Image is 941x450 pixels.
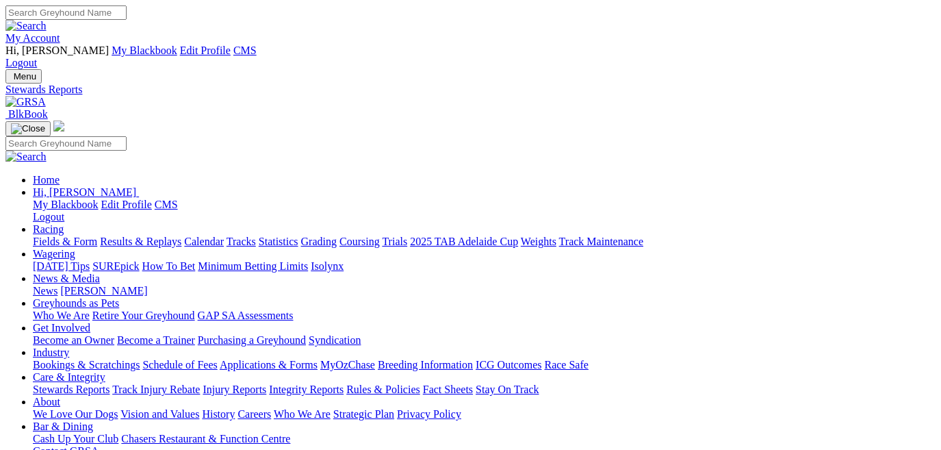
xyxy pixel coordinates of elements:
a: BlkBook [5,108,48,120]
a: Logout [5,57,37,68]
div: Care & Integrity [33,384,936,396]
a: Become an Owner [33,334,114,346]
img: Close [11,123,45,134]
a: Home [33,174,60,186]
a: Applications & Forms [220,359,318,371]
a: [DATE] Tips [33,260,90,272]
a: Edit Profile [180,45,231,56]
img: logo-grsa-white.png [53,121,64,132]
a: Edit Profile [101,199,152,210]
div: Wagering [33,260,936,273]
a: Coursing [339,236,380,247]
input: Search [5,5,127,20]
button: Toggle navigation [5,121,51,136]
a: Trials [382,236,407,247]
img: Search [5,151,47,163]
span: Hi, [PERSON_NAME] [5,45,109,56]
a: History [202,408,235,420]
a: Race Safe [544,359,588,371]
a: Breeding Information [378,359,473,371]
a: Statistics [259,236,298,247]
a: News [33,285,57,297]
span: Hi, [PERSON_NAME] [33,186,136,198]
a: Purchasing a Greyhound [198,334,306,346]
a: Track Injury Rebate [112,384,200,395]
a: Injury Reports [203,384,266,395]
a: My Account [5,32,60,44]
a: Integrity Reports [269,384,344,395]
a: GAP SA Assessments [198,310,294,321]
a: [PERSON_NAME] [60,285,147,297]
a: Strategic Plan [333,408,394,420]
a: Tracks [227,236,256,247]
span: BlkBook [8,108,48,120]
a: Schedule of Fees [142,359,217,371]
a: Greyhounds as Pets [33,297,119,309]
a: My Blackbook [112,45,177,56]
div: Industry [33,359,936,371]
img: Search [5,20,47,32]
div: Racing [33,236,936,248]
a: News & Media [33,273,100,284]
a: Fields & Form [33,236,97,247]
div: Bar & Dining [33,433,936,445]
img: GRSA [5,96,46,108]
span: Menu [14,71,36,82]
a: Grading [301,236,337,247]
a: Privacy Policy [397,408,461,420]
button: Toggle navigation [5,69,42,84]
a: Cash Up Your Club [33,433,118,445]
a: Isolynx [311,260,344,272]
a: Become a Trainer [117,334,195,346]
a: MyOzChase [320,359,375,371]
div: Greyhounds as Pets [33,310,936,322]
a: Rules & Policies [346,384,420,395]
a: Wagering [33,248,75,260]
a: Weights [521,236,556,247]
a: ICG Outcomes [476,359,541,371]
a: Who We Are [274,408,331,420]
a: Bar & Dining [33,421,93,432]
a: Careers [237,408,271,420]
a: CMS [155,199,178,210]
input: Search [5,136,127,151]
div: Get Involved [33,334,936,347]
a: Who We Are [33,310,90,321]
a: Fact Sheets [423,384,473,395]
a: 2025 TAB Adelaide Cup [410,236,518,247]
a: Minimum Betting Limits [198,260,308,272]
div: Hi, [PERSON_NAME] [33,199,936,223]
a: We Love Our Dogs [33,408,118,420]
a: Stay On Track [476,384,539,395]
a: Calendar [184,236,224,247]
div: About [33,408,936,421]
a: Syndication [309,334,361,346]
a: Care & Integrity [33,371,105,383]
a: Stewards Reports [5,84,936,96]
a: Bookings & Scratchings [33,359,140,371]
a: Track Maintenance [559,236,643,247]
a: Vision and Values [120,408,199,420]
a: Chasers Restaurant & Function Centre [121,433,290,445]
a: Hi, [PERSON_NAME] [33,186,139,198]
a: My Blackbook [33,199,99,210]
a: Results & Replays [100,236,181,247]
a: Retire Your Greyhound [92,310,195,321]
a: Get Involved [33,322,90,334]
a: CMS [233,45,257,56]
a: Stewards Reports [33,384,109,395]
a: Industry [33,347,69,358]
a: Logout [33,211,64,223]
div: News & Media [33,285,936,297]
a: SUREpick [92,260,139,272]
a: About [33,396,60,408]
a: Racing [33,223,64,235]
div: My Account [5,45,936,69]
a: How To Bet [142,260,196,272]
